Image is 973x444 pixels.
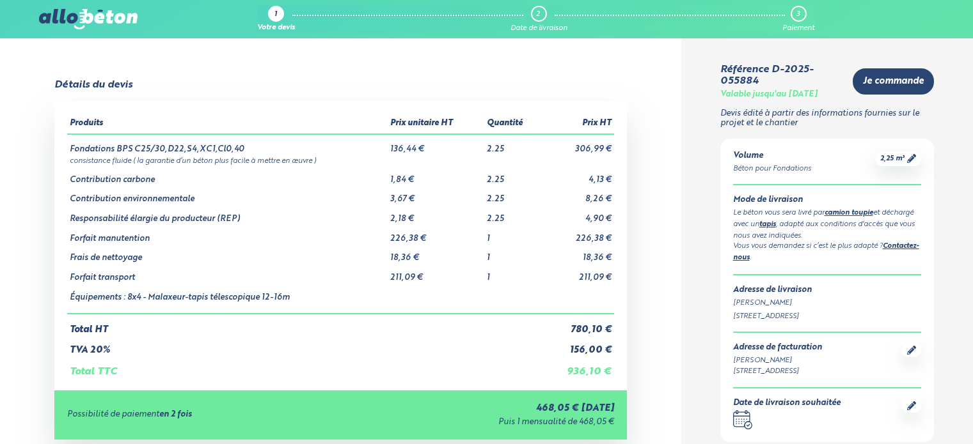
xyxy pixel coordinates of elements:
td: 1,84 € [388,165,484,185]
td: 1 [484,224,542,244]
td: 136,44 € [388,134,484,155]
a: 1 Votre devis [257,6,295,33]
div: 1 [274,11,277,19]
div: 468,05 € [DATE] [351,403,613,414]
div: Date de livraison [510,24,567,33]
div: Date de livraison souhaitée [733,399,841,408]
td: 8,26 € [542,185,613,204]
td: Contribution carbone [67,165,388,185]
td: Forfait transport [67,263,388,283]
th: Produits [67,114,388,134]
td: Forfait manutention [67,224,388,244]
div: Mode de livraison [733,195,922,205]
td: 2.25 [484,185,542,204]
div: Adresse de livraison [733,286,922,295]
td: 2.25 [484,134,542,155]
div: Possibilité de paiement [67,410,351,420]
a: Je commande [853,68,934,95]
div: 2 [536,10,540,19]
img: allobéton [39,9,138,29]
td: Fondations BPS C25/30,D22,S4,XC1,Cl0,40 [67,134,388,155]
strong: en 2 fois [159,410,192,418]
td: consistance fluide ( la garantie d’un béton plus facile à mettre en œuvre ) [67,155,613,165]
td: 2,18 € [388,204,484,224]
td: 18,36 € [388,243,484,263]
td: 2.25 [484,165,542,185]
div: Volume [733,151,811,161]
a: 2 Date de livraison [510,6,567,33]
div: Puis 1 mensualité de 468,05 € [351,418,613,427]
th: Prix HT [542,114,613,134]
div: Référence D-2025-055884 [720,64,843,88]
th: Prix unitaire HT [388,114,484,134]
td: 156,00 € [542,335,613,356]
div: Adresse de facturation [733,343,822,353]
p: Devis édité à partir des informations fournies sur le projet et le chantier [720,109,935,128]
td: Responsabilité élargie du producteur (REP) [67,204,388,224]
div: [PERSON_NAME] [733,355,822,366]
td: 1 [484,243,542,263]
td: 780,10 € [542,314,613,335]
div: [STREET_ADDRESS] [733,366,822,377]
div: Le béton vous sera livré par et déchargé avec un , adapté aux conditions d'accès que vous nous av... [733,208,922,241]
td: 226,38 € [542,224,613,244]
td: 936,10 € [542,356,613,378]
td: 3,67 € [388,185,484,204]
div: Valable jusqu'au [DATE] [720,90,818,100]
a: 3 Paiement [782,6,814,33]
div: Votre devis [257,24,295,33]
div: [STREET_ADDRESS] [733,311,922,322]
td: Total HT [67,314,542,335]
th: Quantité [484,114,542,134]
td: 1 [484,263,542,283]
td: 306,99 € [542,134,613,155]
td: 4,13 € [542,165,613,185]
td: 211,09 € [388,263,484,283]
td: Total TTC [67,356,542,378]
a: tapis [759,221,776,228]
a: camion toupie [825,210,873,217]
td: Contribution environnementale [67,185,388,204]
td: Frais de nettoyage [67,243,388,263]
td: 4,90 € [542,204,613,224]
div: Détails du devis [54,79,132,91]
td: 211,09 € [542,263,613,283]
td: 2.25 [484,204,542,224]
td: 18,36 € [542,243,613,263]
iframe: Help widget launcher [859,394,959,430]
div: 3 [796,10,800,19]
div: [PERSON_NAME] [733,298,922,309]
div: Paiement [782,24,814,33]
td: 226,38 € [388,224,484,244]
div: Béton pour Fondations [733,164,811,174]
td: TVA 20% [67,335,542,356]
div: Vous vous demandez si c’est le plus adapté ? . [733,241,922,264]
span: Je commande [863,76,924,87]
td: Équipements : 8x4 - Malaxeur-tapis télescopique 12-16m [67,283,388,314]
